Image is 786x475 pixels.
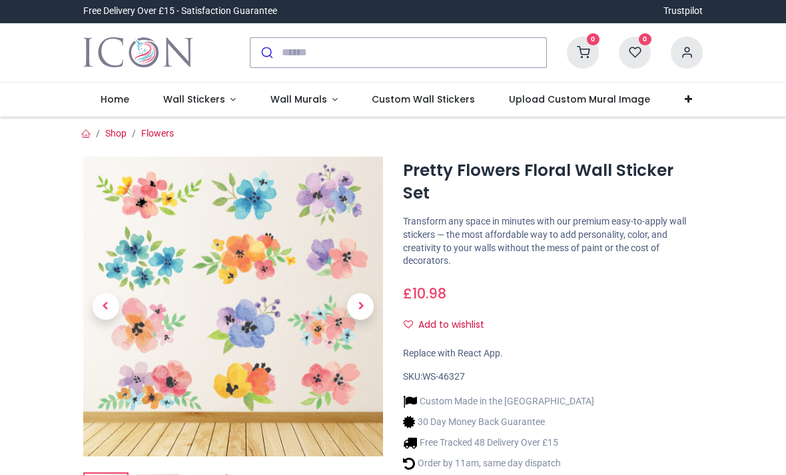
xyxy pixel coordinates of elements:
[270,93,327,106] span: Wall Murals
[83,157,383,456] img: Pretty Flowers Floral Wall Sticker Set
[105,128,127,139] a: Shop
[101,93,129,106] span: Home
[163,93,225,106] span: Wall Stickers
[83,34,193,71] a: Logo of Icon Wall Stickers
[338,201,384,411] a: Next
[83,5,277,18] div: Free Delivery Over £15 - Satisfaction Guarantee
[141,128,174,139] a: Flowers
[403,370,703,384] div: SKU:
[619,46,651,57] a: 0
[253,83,355,117] a: Wall Murals
[93,293,119,320] span: Previous
[83,201,129,411] a: Previous
[403,314,496,336] button: Add to wishlistAdd to wishlist
[403,394,594,408] li: Custom Made in the [GEOGRAPHIC_DATA]
[403,456,594,470] li: Order by 11am, same day dispatch
[347,293,374,320] span: Next
[403,347,703,360] div: Replace with React App.
[412,284,446,303] span: 10.98
[567,46,599,57] a: 0
[372,93,475,106] span: Custom Wall Stickers
[250,38,282,67] button: Submit
[403,284,446,303] span: £
[146,83,253,117] a: Wall Stickers
[422,371,465,382] span: WS-46327
[403,159,703,205] h1: Pretty Flowers Floral Wall Sticker Set
[639,33,651,46] sup: 0
[509,93,650,106] span: Upload Custom Mural Image
[403,415,594,429] li: 30 Day Money Back Guarantee
[404,320,413,329] i: Add to wishlist
[403,436,594,450] li: Free Tracked 48 Delivery Over £15
[587,33,599,46] sup: 0
[83,34,193,71] img: Icon Wall Stickers
[663,5,703,18] a: Trustpilot
[403,215,703,267] p: Transform any space in minutes with our premium easy-to-apply wall stickers — the most affordable...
